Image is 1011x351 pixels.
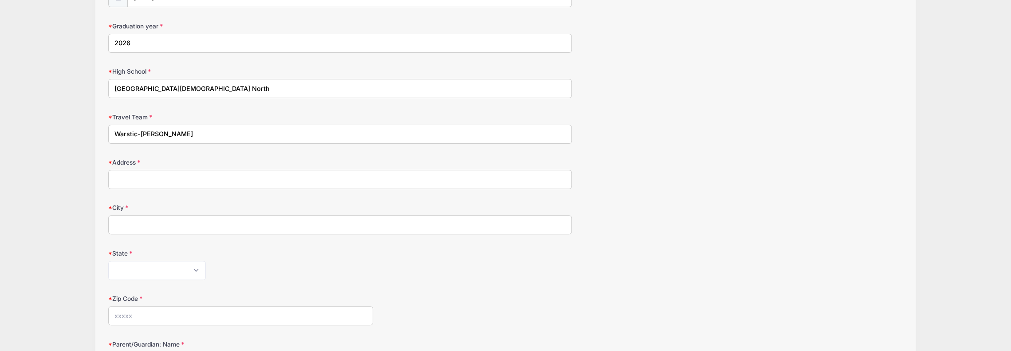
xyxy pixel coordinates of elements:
label: State [108,249,373,258]
label: City [108,203,373,212]
input: xxxxx [108,306,373,325]
label: Parent/Guardian: Name [108,340,373,349]
label: Travel Team [108,113,373,122]
label: Address [108,158,373,167]
label: High School [108,67,373,76]
label: Graduation year [108,22,373,31]
label: Zip Code [108,294,373,303]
